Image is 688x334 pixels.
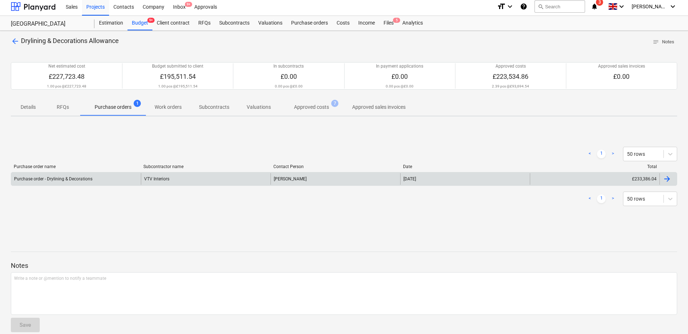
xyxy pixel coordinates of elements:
[194,16,215,30] a: RFQs
[591,2,598,11] i: notifications
[598,63,645,69] p: Approved sales invoices
[653,38,674,46] span: Notes
[95,16,127,30] a: Estimation
[294,103,329,111] p: Approved costs
[47,84,86,89] p: 1.00 pcs @ £227,723.48
[247,103,271,111] p: Valuations
[14,164,138,169] div: Purchase order name
[597,194,606,203] a: Page 1 is your current page
[597,150,606,158] a: Page 1 is your current page
[492,84,529,89] p: 2.39 pcs @ £93,694.54
[14,176,92,181] div: Purchase order - Drylining & Decorations
[160,73,196,80] span: £195,511.54
[273,63,304,69] p: In subcontracts
[11,20,86,28] div: [GEOGRAPHIC_DATA]
[54,103,72,111] p: RFQs
[127,16,152,30] div: Budget
[530,173,659,185] div: £233,386.04
[398,16,427,30] a: Analytics
[403,176,416,181] div: [DATE]
[632,4,668,9] span: [PERSON_NAME]
[158,84,198,89] p: 1.00 pcs @ £195,511.54
[21,37,119,44] span: Drylining & Decorations Allowance
[506,2,514,11] i: keyboard_arrow_down
[609,194,617,203] a: Next page
[332,16,354,30] a: Costs
[331,100,338,107] span: 7
[585,150,594,158] a: Previous page
[199,103,229,111] p: Subcontracts
[215,16,254,30] a: Subcontracts
[386,84,414,89] p: 0.00 pcs @ £0.00
[134,100,141,107] span: 1
[254,16,287,30] a: Valuations
[152,63,203,69] p: Budget submitted to client
[48,63,85,69] p: Net estimated cost
[11,261,677,270] p: Notes
[185,2,192,7] span: 9+
[493,73,528,80] span: £223,534.86
[496,63,526,69] p: Approved costs
[20,103,37,111] p: Details
[379,16,398,30] div: Files
[393,18,400,23] span: 5
[613,73,629,80] span: £0.00
[533,164,657,169] div: Total
[155,103,182,111] p: Work orders
[379,16,398,30] a: Files5
[143,164,267,169] div: Subcontractor name
[354,16,379,30] a: Income
[497,2,506,11] i: format_size
[391,73,408,80] span: £0.00
[403,164,527,169] div: Date
[609,150,617,158] a: Next page
[617,2,626,11] i: keyboard_arrow_down
[152,16,194,30] a: Client contract
[11,37,20,46] span: arrow_back
[127,16,152,30] a: Budget9+
[287,16,332,30] a: Purchase orders
[49,73,85,80] span: £227,723.48
[147,18,155,23] span: 9+
[376,63,423,69] p: In payment applications
[538,4,544,9] span: search
[273,164,397,169] div: Contact Person
[141,173,271,185] div: VTV Interiors
[95,103,131,111] p: Purchase orders
[275,84,303,89] p: 0.00 pcs @ £0.00
[281,73,297,80] span: £0.00
[650,37,677,48] button: Notes
[653,39,659,45] span: notes
[271,173,400,185] div: [PERSON_NAME]
[352,103,406,111] p: Approved sales invoices
[520,2,527,11] i: Knowledge base
[535,0,585,13] button: Search
[668,2,677,11] i: keyboard_arrow_down
[585,194,594,203] a: Previous page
